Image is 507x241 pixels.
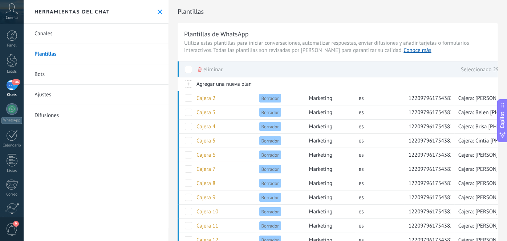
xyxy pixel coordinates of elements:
[259,94,281,103] span: Borrador
[409,95,462,102] span: 122097961754382252
[24,64,169,85] a: Bots
[409,152,462,158] span: 122097961754382252
[455,205,497,218] div: Cajera: Giuliana +5491168553472
[259,136,281,145] span: Borrador
[196,222,218,229] span: Cajera 11
[305,162,352,176] div: marketing
[305,205,352,218] div: marketing
[359,137,364,144] span: es
[24,24,169,44] a: Canales
[309,222,332,229] span: marketing
[35,8,110,15] h2: Herramientas del chat
[309,95,332,102] span: marketing
[256,148,302,162] div: Borrador
[13,221,19,227] span: 9
[1,192,23,197] div: Correo
[409,123,462,130] span: 122097961754382252
[359,194,364,201] span: es
[355,91,401,105] div: es
[259,221,281,230] span: Borrador
[355,105,401,119] div: es
[359,208,364,215] span: es
[1,93,23,97] div: Chats
[309,166,332,173] span: marketing
[259,179,281,188] span: Borrador
[184,40,491,54] span: Utiliza estas plantillas para iniciar conversaciones, automatizar respuestas, enviar difusiones y...
[1,117,22,124] div: WhatsApp
[203,63,223,77] span: eliminar
[12,79,20,85] span: 146
[359,95,364,102] span: es
[405,205,451,218] div: 122097961754382252
[359,123,364,130] span: es
[309,194,332,201] span: marketing
[196,208,218,215] span: Cajera 10
[256,176,302,190] div: Borrador
[409,180,462,187] span: 122097961754382252
[196,109,215,116] span: Cajera 3
[405,162,451,176] div: 122097961754382252
[24,44,169,64] a: Plantillas
[196,95,215,102] span: Cajera 2
[409,222,462,229] span: 122097961754382252
[184,30,491,38] h3: Plantillas de WhatsApp
[455,134,497,148] div: Cajera: Cintia +541124755133
[309,137,332,144] span: marketing
[24,105,169,125] a: Difusiones
[305,134,352,148] div: marketing
[196,194,215,201] span: Cajera 9
[196,123,215,130] span: Cajera 4
[405,91,451,105] div: 122097961754382252
[309,180,332,187] span: marketing
[309,123,332,130] span: marketing
[1,143,23,148] div: Calendario
[405,134,451,148] div: 122097961754382252
[405,105,451,119] div: 122097961754382252
[259,122,281,131] span: Borrador
[259,150,281,159] span: Borrador
[405,176,451,190] div: 122097961754382252
[256,91,302,105] div: Borrador
[305,176,352,190] div: marketing
[196,137,215,144] span: Cajera 5
[455,148,497,162] div: Cajera: Conti +5491124755116
[455,120,497,133] div: Cajera: Brisa +5491124755139
[409,194,462,201] span: 122097961754382252
[455,176,497,190] div: Cajera: Emilse +541124754897
[455,91,497,105] div: Cajera: Daniela +5491124755187
[259,165,281,173] span: Borrador
[355,205,401,218] div: es
[1,43,23,48] div: Panel
[359,109,364,116] span: es
[355,120,401,133] div: es
[256,120,302,133] div: Borrador
[256,190,302,204] div: Borrador
[1,169,23,173] div: Listas
[6,16,18,20] span: Cuenta
[305,219,352,233] div: marketing
[403,47,431,54] a: Conoce más
[405,190,451,204] div: 122097961754382252
[355,148,401,162] div: es
[455,105,497,119] div: Cajera: Belen +5491124755172
[305,91,352,105] div: marketing
[355,190,401,204] div: es
[359,222,364,229] span: es
[455,219,497,233] div: Cajera: Ines +5491131209600
[309,109,332,116] span: marketing
[305,120,352,133] div: marketing
[309,152,332,158] span: marketing
[359,180,364,187] span: es
[355,176,401,190] div: es
[409,166,462,173] span: 122097961754382252
[405,219,451,233] div: 122097961754382252
[256,219,302,233] div: Borrador
[256,134,302,148] div: Borrador
[178,4,498,19] h2: Plantillas
[355,134,401,148] div: es
[409,208,462,215] span: 122097961754382252
[305,148,352,162] div: marketing
[1,69,23,74] div: Leads
[405,120,451,133] div: 122097961754382252
[196,166,215,173] span: Cajera 7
